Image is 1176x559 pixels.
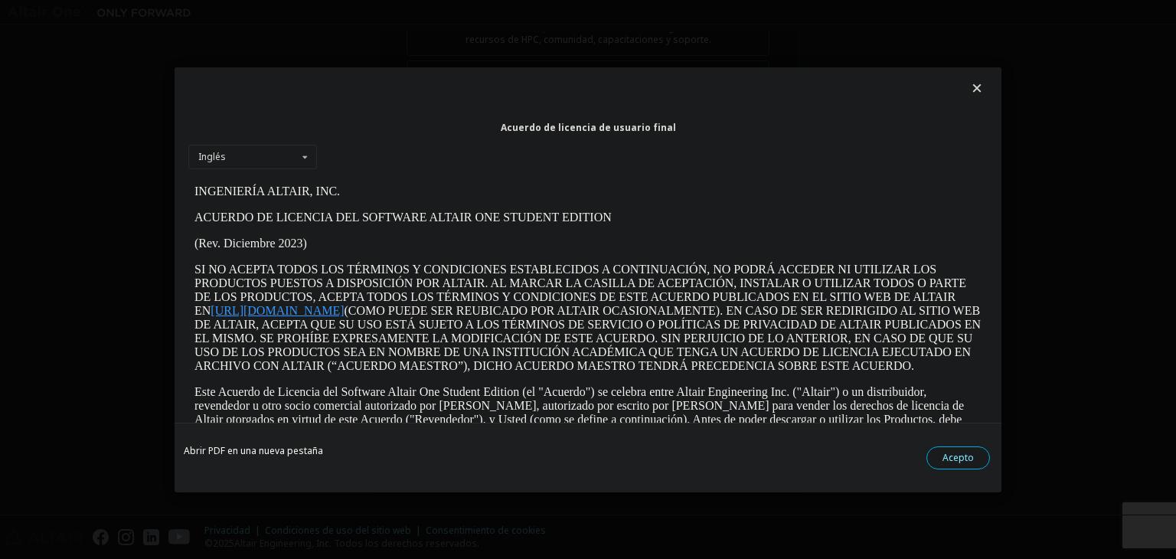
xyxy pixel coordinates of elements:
[501,120,676,133] font: Acuerdo de licencia de usuario final
[6,126,792,194] font: (COMO PUEDE SER REUBICADO POR ALTAIR OCASIONALMENTE). EN CASO DE SER REDIRIGIDO AL SITIO WEB DE A...
[6,6,152,19] font: INGENIERÍA ALTAIR, INC.
[184,444,323,457] font: Abrir PDF en una nueva pestaña
[6,32,423,45] font: ACUERDO DE LICENCIA DEL SOFTWARE ALTAIR ONE STUDENT EDITION
[6,84,778,139] font: SI NO ACEPTA TODOS LOS TÉRMINOS Y CONDICIONES ESTABLECIDOS A CONTINUACIÓN, NO PODRÁ ACCEDER NI UT...
[198,150,226,163] font: Inglés
[184,446,323,456] a: Abrir PDF en una nueva pestaña
[926,446,990,469] button: Acepto
[6,207,776,275] font: Este Acuerdo de Licencia del Software Altair One Student Edition (el "Acuerdo") se celebra entre ...
[6,58,119,71] font: (Rev. Diciembre 2023)
[942,451,974,464] font: Acepto
[22,126,155,139] a: [URL][DOMAIN_NAME]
